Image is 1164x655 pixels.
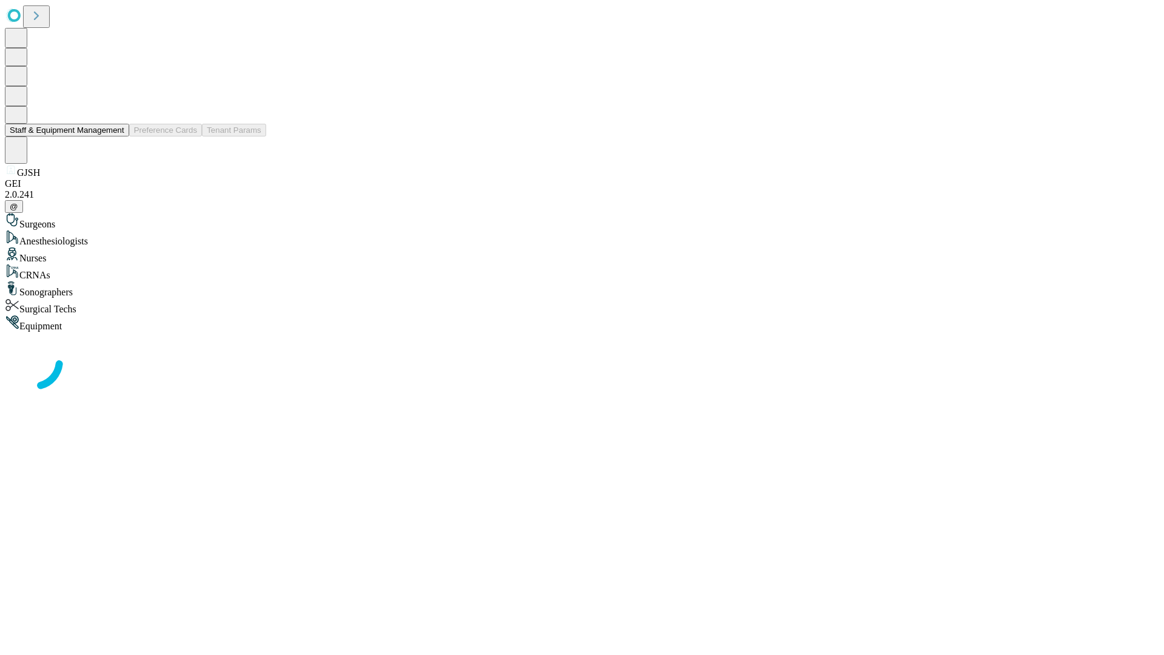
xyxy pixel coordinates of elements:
[5,200,23,213] button: @
[5,315,1159,332] div: Equipment
[5,264,1159,281] div: CRNAs
[129,124,202,136] button: Preference Cards
[5,281,1159,298] div: Sonographers
[202,124,266,136] button: Tenant Params
[5,189,1159,200] div: 2.0.241
[10,202,18,211] span: @
[5,298,1159,315] div: Surgical Techs
[5,230,1159,247] div: Anesthesiologists
[5,124,129,136] button: Staff & Equipment Management
[17,167,40,178] span: GJSH
[5,247,1159,264] div: Nurses
[5,178,1159,189] div: GEI
[5,213,1159,230] div: Surgeons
